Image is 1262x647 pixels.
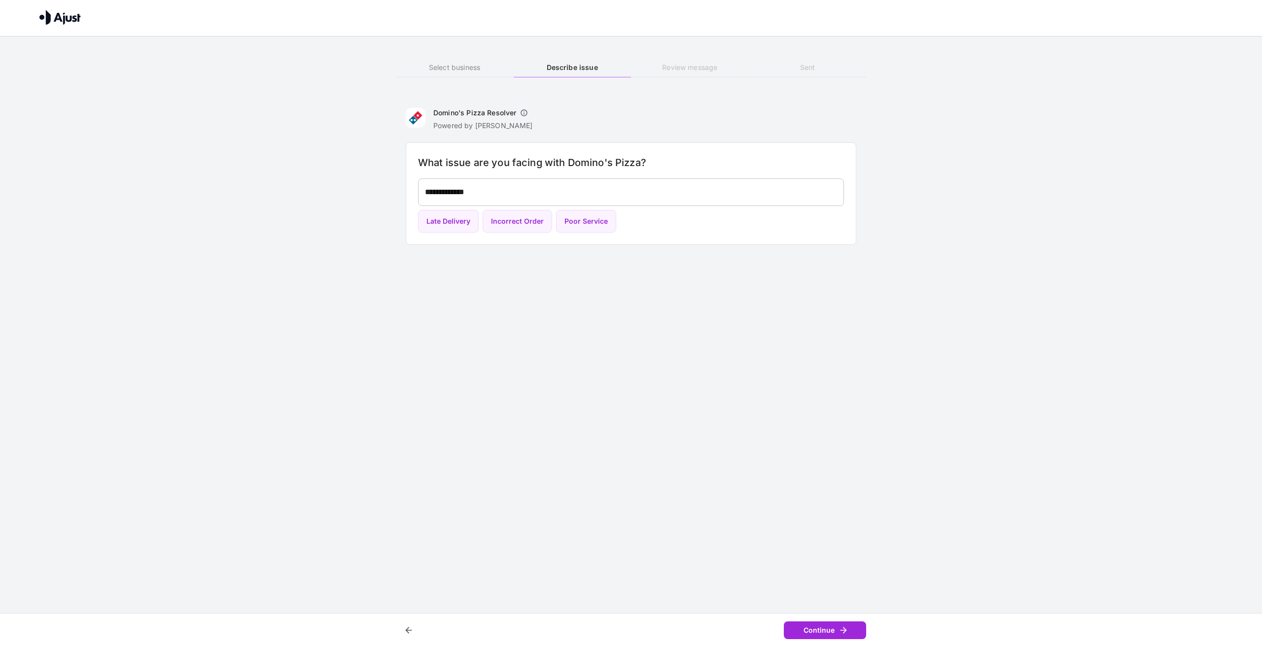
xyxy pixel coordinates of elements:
[39,10,81,25] img: Ajust
[396,62,513,73] h6: Select business
[749,62,866,73] h6: Sent
[483,210,552,233] button: Incorrect Order
[433,121,533,131] p: Powered by [PERSON_NAME]
[556,210,616,233] button: Poor Service
[418,210,479,233] button: Late Delivery
[631,62,748,73] h6: Review message
[433,108,516,118] h6: Domino's Pizza Resolver
[784,621,866,640] button: Continue
[406,108,425,128] img: Domino's Pizza
[418,155,844,170] h6: What issue are you facing with Domino's Pizza?
[514,62,631,73] h6: Describe issue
